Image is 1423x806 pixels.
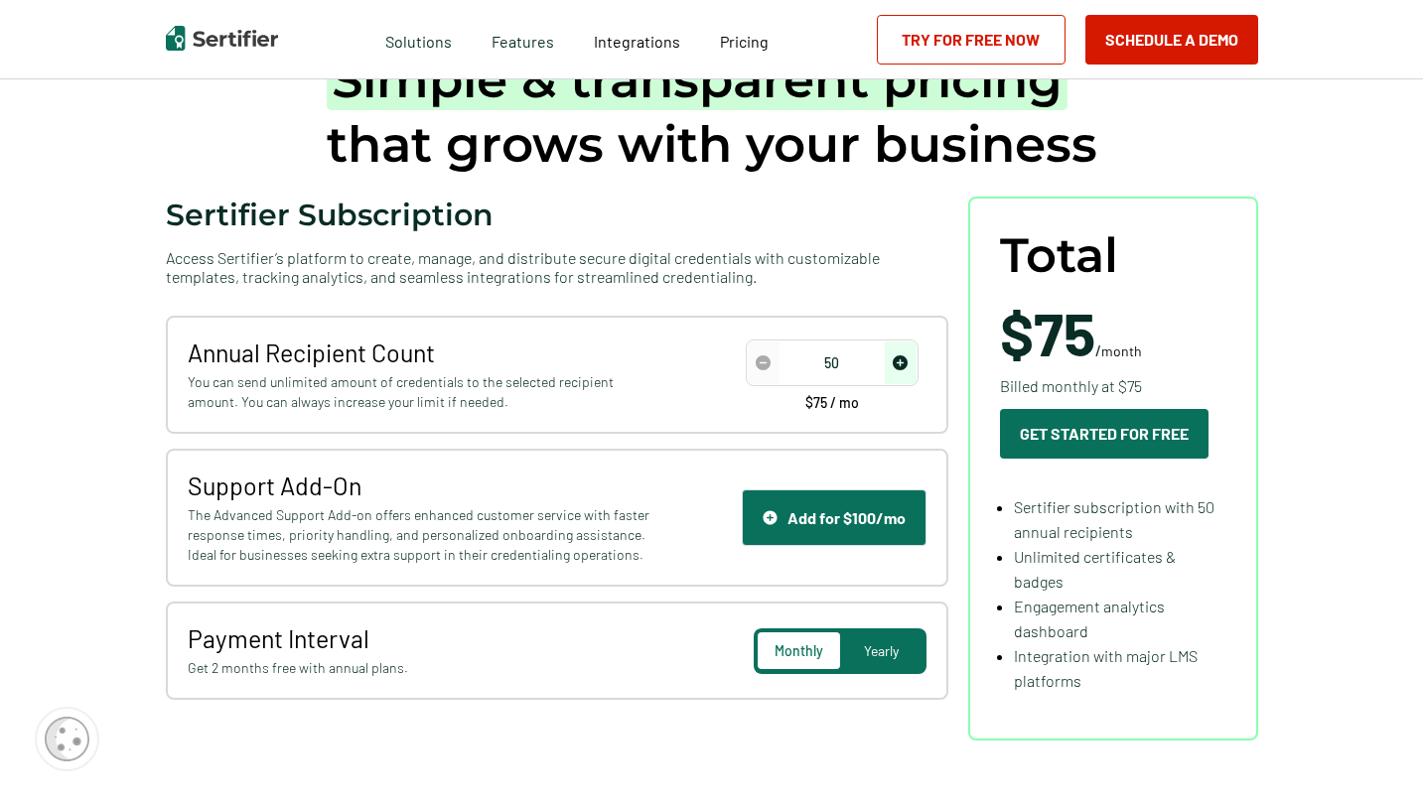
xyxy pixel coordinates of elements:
[166,248,948,286] span: Access Sertifier’s platform to create, manage, and distribute secure digital credentials with cus...
[748,341,780,384] span: decrease number
[877,15,1066,65] a: Try for Free Now
[805,396,859,410] span: $75 / mo
[188,372,655,412] span: You can send unlimited amount of credentials to the selected recipient amount. You can always inc...
[1000,303,1142,362] span: /
[188,658,655,678] span: Get 2 months free with annual plans.
[385,27,452,52] span: Solutions
[893,355,908,370] img: Increase Icon
[1000,373,1142,398] span: Billed monthly at $75
[1014,597,1165,640] span: Engagement analytics dashboard
[594,27,680,52] a: Integrations
[594,32,680,51] span: Integrations
[756,355,771,370] img: Decrease Icon
[720,32,769,51] span: Pricing
[188,470,655,500] span: Support Add-On
[327,50,1067,110] span: Simple & transparent pricing
[492,27,554,52] span: Features
[1000,228,1118,283] span: Total
[1101,342,1142,359] span: month
[1014,497,1214,541] span: Sertifier subscription with 50 annual recipients
[1085,15,1258,65] button: Schedule a Demo
[763,510,778,525] img: Support Icon
[188,505,655,565] span: The Advanced Support Add-on offers enhanced customer service with faster response times, priority...
[720,27,769,52] a: Pricing
[1000,297,1095,368] span: $75
[742,489,926,546] button: Support IconAdd for $100/mo
[885,341,917,384] span: increase number
[188,337,655,367] span: Annual Recipient Count
[166,26,278,51] img: Sertifier | Digital Credentialing Platform
[1324,711,1423,806] iframe: Chat Widget
[1014,547,1176,591] span: Unlimited certificates & badges
[166,197,494,233] span: Sertifier Subscription
[327,48,1097,177] h1: that grows with your business
[45,717,89,761] img: Cookie Popup Icon
[1000,409,1209,459] button: Get Started For Free
[775,642,823,659] span: Monthly
[864,642,899,659] span: Yearly
[763,508,906,527] div: Add for $100/mo
[1014,646,1198,690] span: Integration with major LMS platforms
[188,623,655,653] span: Payment Interval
